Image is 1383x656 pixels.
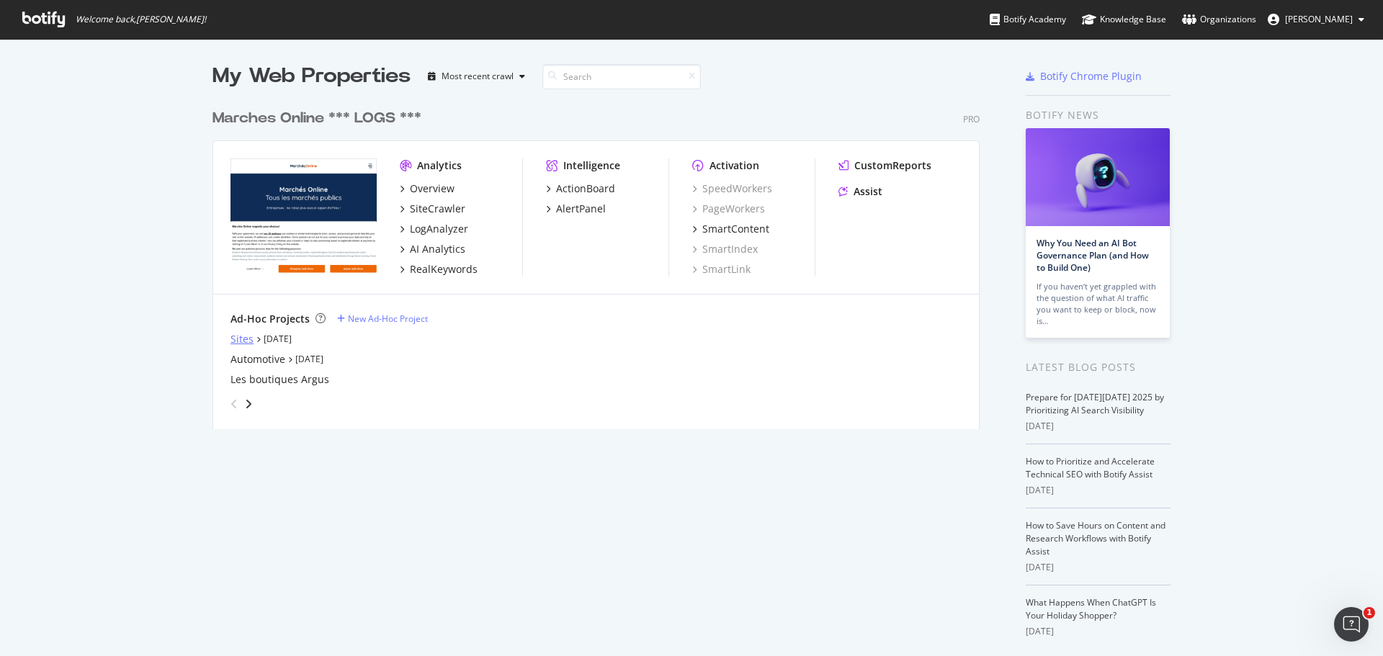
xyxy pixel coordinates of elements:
[1026,625,1171,638] div: [DATE]
[1026,69,1142,84] a: Botify Chrome Plugin
[838,158,931,173] a: CustomReports
[710,158,759,173] div: Activation
[1026,420,1171,433] div: [DATE]
[212,91,991,429] div: grid
[1037,281,1159,327] div: If you haven’t yet grappled with the question of what AI traffic you want to keep or block, now is…
[442,72,514,81] div: Most recent crawl
[410,222,468,236] div: LogAnalyzer
[1364,607,1375,619] span: 1
[400,242,465,256] a: AI Analytics
[854,158,931,173] div: CustomReports
[212,62,411,91] div: My Web Properties
[1026,391,1164,416] a: Prepare for [DATE][DATE] 2025 by Prioritizing AI Search Visibility
[230,332,254,346] a: Sites
[702,222,769,236] div: SmartContent
[1285,13,1353,25] span: Mariam Sissoko
[1334,607,1369,642] iframe: Intercom live chat
[854,184,882,199] div: Assist
[337,313,428,325] a: New Ad-Hoc Project
[417,158,462,173] div: Analytics
[400,181,455,196] a: Overview
[1026,455,1155,480] a: How to Prioritize and Accelerate Technical SEO with Botify Assist
[1256,8,1376,31] button: [PERSON_NAME]
[410,181,455,196] div: Overview
[990,12,1066,27] div: Botify Academy
[542,64,701,89] input: Search
[1182,12,1256,27] div: Organizations
[400,222,468,236] a: LogAnalyzer
[692,242,758,256] a: SmartIndex
[400,202,465,216] a: SiteCrawler
[1026,128,1170,226] img: Why You Need an AI Bot Governance Plan (and How to Build One)
[556,181,615,196] div: ActionBoard
[1026,519,1165,557] a: How to Save Hours on Content and Research Workflows with Botify Assist
[692,262,751,277] a: SmartLink
[410,202,465,216] div: SiteCrawler
[243,397,254,411] div: angle-right
[410,262,478,277] div: RealKeywords
[692,202,765,216] a: PageWorkers
[400,262,478,277] a: RealKeywords
[348,313,428,325] div: New Ad-Hoc Project
[963,113,980,125] div: Pro
[295,353,323,365] a: [DATE]
[1040,69,1142,84] div: Botify Chrome Plugin
[225,392,243,415] div: angle-left
[563,158,620,173] div: Intelligence
[230,372,329,387] a: Les boutiques Argus
[230,352,285,367] a: Automotive
[692,181,772,196] a: SpeedWorkers
[546,202,606,216] a: AlertPanel
[1082,12,1166,27] div: Knowledge Base
[838,184,882,199] a: Assist
[410,242,465,256] div: AI Analytics
[1026,561,1171,574] div: [DATE]
[1037,237,1149,274] a: Why You Need an AI Bot Governance Plan (and How to Build One)
[422,65,531,88] button: Most recent crawl
[264,333,292,345] a: [DATE]
[1026,359,1171,375] div: Latest Blog Posts
[546,181,615,196] a: ActionBoard
[230,312,310,326] div: Ad-Hoc Projects
[1026,596,1156,621] a: What Happens When ChatGPT Is Your Holiday Shopper?
[1026,107,1171,123] div: Botify news
[1026,484,1171,497] div: [DATE]
[692,222,769,236] a: SmartContent
[76,14,206,25] span: Welcome back, [PERSON_NAME] !
[556,202,606,216] div: AlertPanel
[230,158,377,275] img: www.marchesonline.com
